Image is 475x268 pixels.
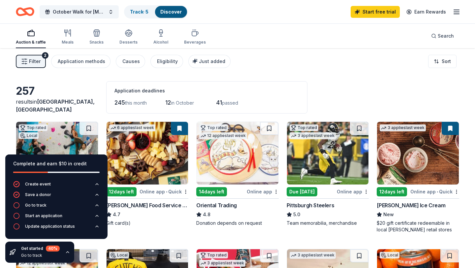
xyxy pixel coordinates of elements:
[51,55,111,68] button: Application methods
[377,121,459,233] a: Image for Graeter's Ice Cream3 applieslast week12days leftOnline app•Quick[PERSON_NAME] Ice Cream...
[377,122,459,184] img: Image for Graeter's Ice Cream
[287,187,317,196] div: Due [DATE]
[62,40,74,45] div: Meals
[16,4,34,19] a: Home
[13,202,100,213] button: Go to track
[287,201,334,209] div: Pittsburgh Steelers
[25,182,51,187] div: Create event
[337,187,369,196] div: Online app
[58,57,105,65] div: Application methods
[351,6,400,18] a: Start free trial
[16,40,46,45] div: Auction & raffle
[437,189,438,194] span: •
[114,99,125,106] span: 245
[199,132,247,139] div: 12 applies last week
[21,246,60,251] div: Get started
[25,192,51,197] div: Save a donor
[89,40,104,45] div: Snacks
[410,187,459,196] div: Online app Quick
[153,26,168,48] button: Alcohol
[130,9,148,15] a: Track· 5
[222,100,238,106] span: passed
[40,5,119,18] button: October Walk for [MEDICAL_DATA]
[42,52,48,59] div: 2
[107,122,188,184] img: Image for Gordon Food Service Store
[287,121,369,226] a: Image for Pittsburgh SteelersTop rated3 applieslast weekDue [DATE]Online appPittsburgh Steelers5....
[203,211,210,218] span: 4.8
[106,220,189,226] div: Gift card(s)
[171,100,194,106] span: in October
[16,26,46,48] button: Auction & raffle
[188,55,231,68] button: Just added
[16,84,98,98] div: 257
[119,40,138,45] div: Desserts
[109,124,155,131] div: 6 applies last week
[184,26,206,48] button: Beverages
[62,26,74,48] button: Meals
[29,57,41,65] span: Filter
[290,252,336,259] div: 3 applies last week
[13,160,100,168] div: Complete and earn $10 in credit
[428,55,457,68] button: Sort
[106,187,137,196] div: 12 days left
[160,9,182,15] a: Discover
[197,122,278,184] img: Image for Oriental Trading
[157,57,178,65] div: Eligibility
[380,124,426,131] div: 3 applies last week
[46,246,60,251] div: 40 %
[426,29,459,43] button: Search
[114,87,299,95] div: Application deadlines
[290,132,336,139] div: 3 applies last week
[109,252,129,258] div: Local
[402,6,450,18] a: Earn Rewards
[89,26,104,48] button: Snacks
[21,253,60,258] div: Go to track
[196,201,237,209] div: Oriental Trading
[199,260,245,267] div: 3 applies last week
[287,220,369,226] div: Team memorabilia, merchandise
[16,55,46,68] button: Filter2
[377,201,445,209] div: [PERSON_NAME] Ice Cream
[290,124,318,131] div: Top rated
[113,211,120,218] span: 4.7
[199,58,225,64] span: Just added
[216,99,222,106] span: 41
[380,252,399,258] div: Local
[150,55,183,68] button: Eligibility
[377,187,407,196] div: 12 days left
[106,201,189,209] div: [PERSON_NAME] Food Service Store
[196,121,279,226] a: Image for Oriental TradingTop rated12 applieslast week14days leftOnline appOriental Trading4.8Don...
[116,55,145,68] button: Causes
[122,57,140,65] div: Causes
[125,100,147,106] span: this month
[442,57,451,65] span: Sort
[25,213,62,218] div: Start an application
[19,132,39,139] div: Local
[247,187,279,196] div: Online app
[153,40,168,45] div: Alcohol
[293,211,300,218] span: 5.0
[13,213,100,223] button: Start an application
[53,8,106,16] span: October Walk for [MEDICAL_DATA]
[438,32,454,40] span: Search
[140,187,188,196] div: Online app Quick
[184,40,206,45] div: Beverages
[119,26,138,48] button: Desserts
[13,223,100,234] button: Update application status
[25,224,75,229] div: Update application status
[166,189,167,194] span: •
[199,252,228,258] div: Top rated
[16,122,98,184] img: Image for ASCEND
[25,203,47,208] div: Go to track
[196,220,279,226] div: Donation depends on request
[13,181,100,191] button: Create event
[165,99,171,106] span: 12
[16,98,95,113] span: in
[383,211,394,218] span: New
[377,220,459,233] div: $20 gift certificate redeemable in local [PERSON_NAME] retail stores
[16,98,98,114] div: results
[16,121,98,226] a: Image for ASCENDTop ratedLocal12days leftOnline app•QuickASCEND5.0Day pass coupons
[199,124,228,131] div: Top rated
[16,98,95,113] span: [GEOGRAPHIC_DATA], [GEOGRAPHIC_DATA]
[196,187,227,196] div: 14 days left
